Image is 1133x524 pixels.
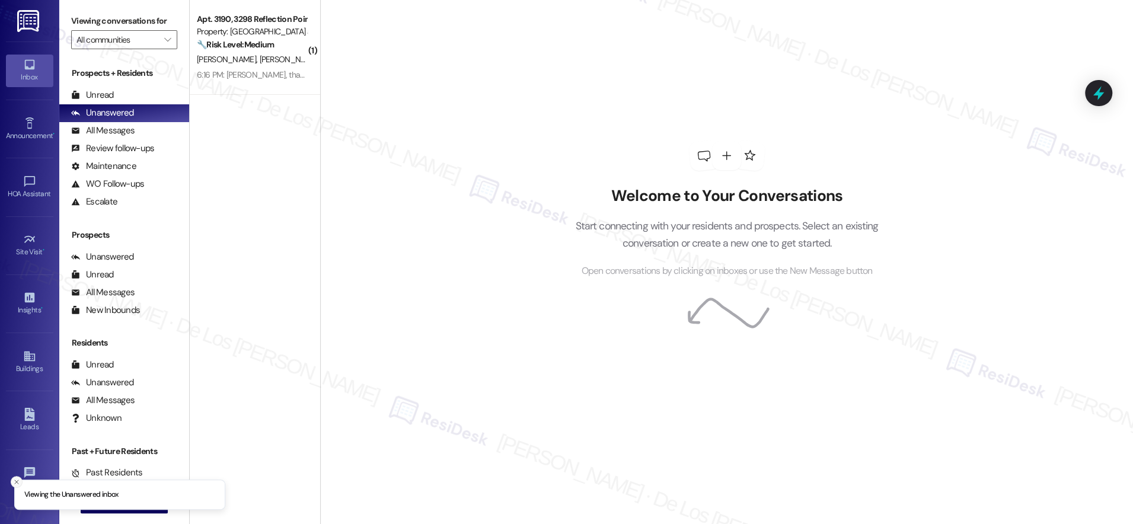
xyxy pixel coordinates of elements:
div: Review follow-ups [71,142,154,155]
div: Property: [GEOGRAPHIC_DATA] at [GEOGRAPHIC_DATA] [197,25,307,38]
div: Unanswered [71,107,134,119]
div: Past Residents [71,467,143,479]
p: Start connecting with your residents and prospects. Select an existing conversation or create a n... [557,218,896,251]
img: ResiDesk Logo [17,10,42,32]
p: Viewing the Unanswered inbox [24,490,119,500]
span: [PERSON_NAME] [197,54,260,65]
div: All Messages [71,286,135,299]
div: WO Follow-ups [71,178,144,190]
div: Residents [59,337,189,349]
a: HOA Assistant [6,171,53,203]
a: Buildings [6,346,53,378]
div: Unread [71,89,114,101]
div: Apt. 3190, 3298 Reflection Pointe [197,13,307,25]
div: Prospects + Residents [59,67,189,79]
div: Prospects [59,229,189,241]
div: All Messages [71,394,135,407]
div: Unread [71,269,114,281]
a: Leads [6,404,53,436]
div: New Inbounds [71,304,140,317]
button: Close toast [11,476,23,488]
div: Past + Future Residents [59,445,189,458]
div: Maintenance [71,160,136,172]
div: Unanswered [71,376,134,389]
div: Escalate [71,196,117,208]
a: Inbox [6,55,53,87]
span: • [53,130,55,138]
div: Unanswered [71,251,134,263]
i:  [164,35,171,44]
div: Unknown [71,412,122,424]
div: All Messages [71,124,135,137]
strong: 🔧 Risk Level: Medium [197,39,274,50]
input: All communities [76,30,158,49]
a: Insights • [6,287,53,319]
a: Site Visit • [6,229,53,261]
a: Templates • [6,462,53,494]
div: Unread [71,359,114,371]
label: Viewing conversations for [71,12,177,30]
span: [PERSON_NAME] [259,54,318,65]
div: 6:16 PM: [PERSON_NAME], thank you very much for your quick response. No further questions as of now. [197,69,555,80]
span: • [41,304,43,312]
span: • [43,246,44,254]
h2: Welcome to Your Conversations [557,187,896,206]
span: Open conversations by clicking on inboxes or use the New Message button [581,264,872,279]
